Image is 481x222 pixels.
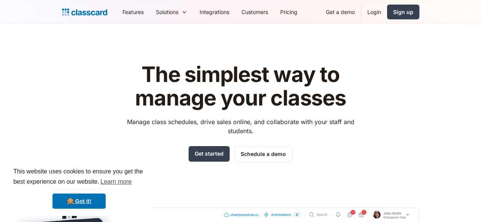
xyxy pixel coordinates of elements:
[387,5,419,19] a: Sign up
[116,3,150,20] a: Features
[393,8,413,16] div: Sign up
[52,194,106,209] a: dismiss cookie message
[150,3,194,20] div: Solutions
[120,63,361,110] h1: The simplest way to manage your classes
[274,3,303,20] a: Pricing
[13,167,145,187] span: This website uses cookies to ensure you get the best experience on our website.
[361,3,387,20] a: Login
[62,7,107,17] a: home
[6,160,152,216] div: cookieconsent
[99,176,133,187] a: learn more about cookies
[156,8,178,16] div: Solutions
[120,117,361,135] p: Manage class schedules, drive sales online, and collaborate with your staff and students.
[194,3,235,20] a: Integrations
[320,3,361,20] a: Get a demo
[234,146,292,162] a: Schedule a demo
[235,3,274,20] a: Customers
[189,146,230,162] a: Get started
